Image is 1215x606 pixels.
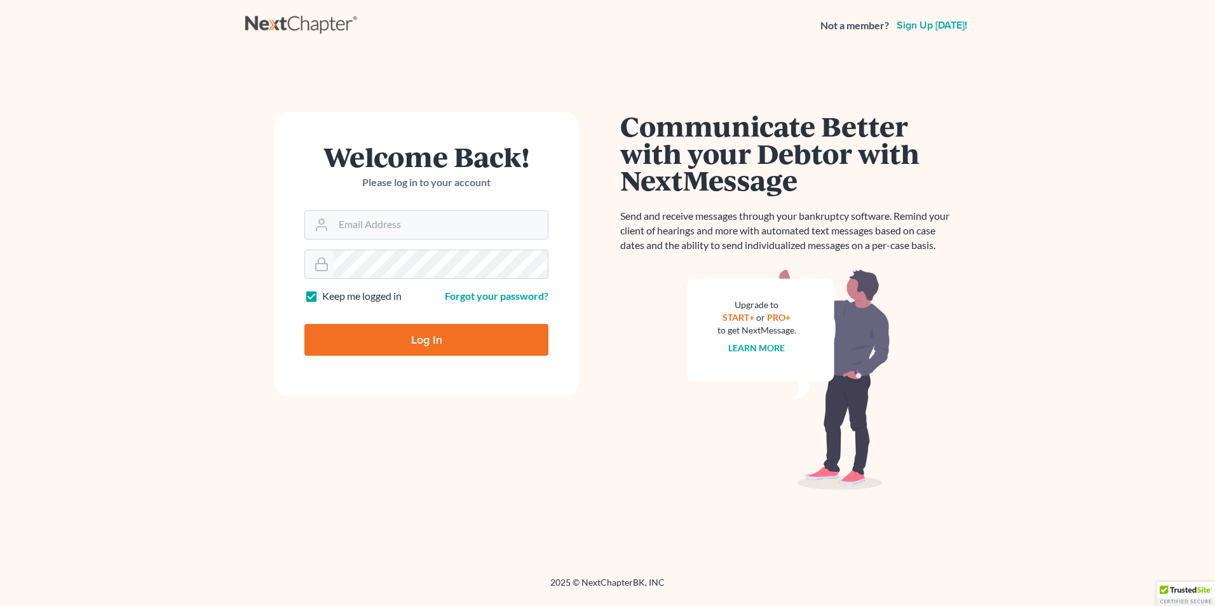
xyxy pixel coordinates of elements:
[717,324,796,337] div: to get NextMessage.
[723,312,755,323] a: START+
[304,324,548,356] input: Log In
[1157,582,1215,606] div: TrustedSite Certified
[729,342,785,353] a: Learn more
[304,143,548,170] h1: Welcome Back!
[820,18,889,33] strong: Not a member?
[620,209,957,253] p: Send and receive messages through your bankruptcy software. Remind your client of hearings and mo...
[245,576,970,599] div: 2025 © NextChapterBK, INC
[322,289,402,304] label: Keep me logged in
[757,312,766,323] span: or
[717,299,796,311] div: Upgrade to
[334,211,548,239] input: Email Address
[445,290,548,302] a: Forgot your password?
[620,112,957,194] h1: Communicate Better with your Debtor with NextMessage
[894,20,970,30] a: Sign up [DATE]!
[768,312,791,323] a: PRO+
[304,175,548,190] p: Please log in to your account
[687,268,890,490] img: nextmessage_bg-59042aed3d76b12b5cd301f8e5b87938c9018125f34e5fa2b7a6b67550977c72.svg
